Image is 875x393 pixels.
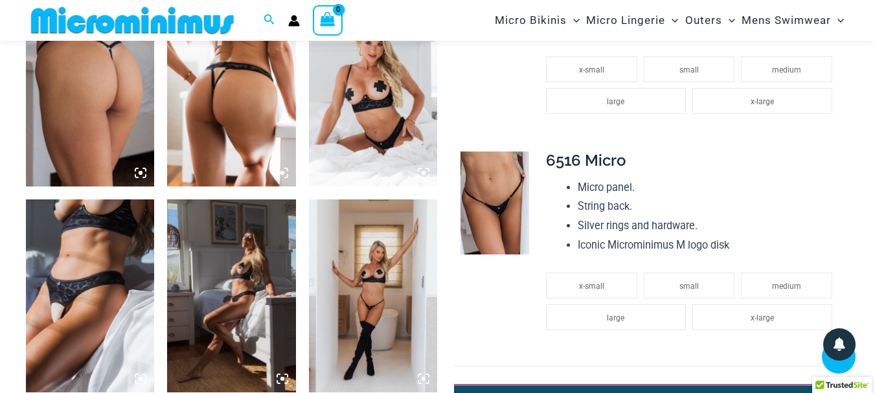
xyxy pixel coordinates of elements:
img: Nights Fall Silver Leopard 1036 Bra 6046 Thong [26,199,154,392]
li: x-small [546,56,637,82]
a: OutersMenu ToggleMenu Toggle [682,4,738,37]
li: small [644,56,735,82]
span: small [679,282,699,291]
li: small [644,273,735,298]
li: medium [741,273,832,298]
span: Mens Swimwear [742,4,831,37]
li: Micro panel. [578,178,839,197]
span: Micro Bikinis [495,4,567,37]
span: Menu Toggle [722,4,735,37]
span: large [607,97,624,106]
li: medium [741,56,832,82]
span: 6516 Micro [546,151,626,170]
li: large [546,88,686,114]
a: Mens SwimwearMenu ToggleMenu Toggle [738,4,847,37]
li: large [546,304,686,330]
a: Account icon link [288,15,300,27]
li: x-large [692,88,832,114]
span: Menu Toggle [831,4,844,37]
span: x-large [751,313,774,322]
span: small [679,65,699,74]
span: medium [772,65,801,74]
a: Search icon link [264,12,275,28]
span: x-small [579,282,604,291]
img: MM SHOP LOGO FLAT [26,6,239,35]
span: Micro Lingerie [586,4,665,37]
li: x-large [692,304,832,330]
img: Nights Fall Silver Leopard 1036 Bra 6046 Thong [167,199,295,392]
nav: Site Navigation [490,2,849,39]
a: View Shopping Cart, empty [313,5,343,35]
span: x-small [579,65,604,74]
span: x-large [751,97,774,106]
span: Menu Toggle [567,4,580,37]
a: Micro LingerieMenu ToggleMenu Toggle [583,4,681,37]
li: x-small [546,273,637,298]
a: Micro BikinisMenu ToggleMenu Toggle [492,4,583,37]
img: Nights Fall Silver Leopard 1036 Bra 6516 Micro [309,199,437,392]
li: Iconic Microminimus M logo disk [578,236,839,255]
span: medium [772,282,801,291]
img: Nights Fall Silver Leopard 6516 Micro [460,152,529,254]
li: Silver rings and hardware. [578,216,839,236]
span: Outers [685,4,722,37]
li: String back. [578,197,839,216]
span: Menu Toggle [665,4,678,37]
span: large [607,313,624,322]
